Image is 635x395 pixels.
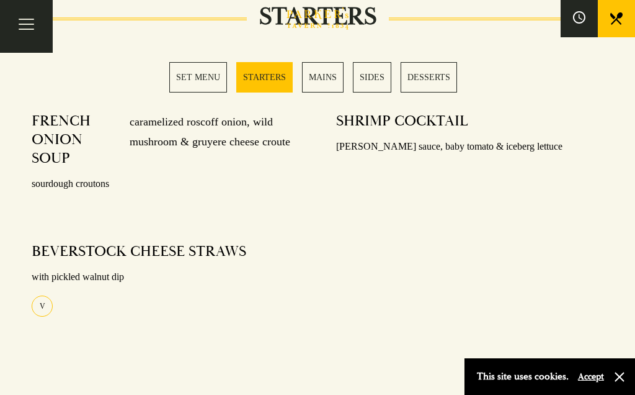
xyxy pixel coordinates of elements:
h4: FRENCH ONION SOUP [32,112,117,168]
button: Close and accept [613,371,626,383]
a: 5 / 5 [401,62,457,93]
p: caramelized roscoff onion, wild mushroom & gruyere cheese croute [117,112,299,168]
p: [PERSON_NAME] sauce, baby tomato & iceberg lettuce [336,138,603,156]
a: 3 / 5 [302,62,344,93]
p: This site uses cookies. [477,368,569,386]
p: sourdough croutons [32,175,299,193]
a: 2 / 5 [236,62,293,93]
h2: STARTERS [247,2,389,32]
p: with pickled walnut dip [32,268,299,286]
h4: BEVERSTOCK CHEESE STRAWS [32,242,246,261]
button: Accept [578,371,604,383]
a: 1 / 5 [169,62,227,93]
a: 4 / 5 [353,62,391,93]
div: V [32,296,53,317]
